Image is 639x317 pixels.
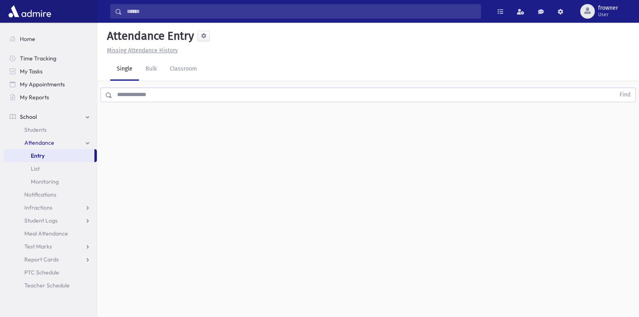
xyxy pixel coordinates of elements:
[20,81,65,88] span: My Appointments
[615,88,635,102] button: Find
[24,230,68,237] span: Meal Attendance
[31,178,59,185] span: Monitoring
[3,65,97,78] a: My Tasks
[20,113,37,120] span: School
[24,126,47,133] span: Students
[3,240,97,253] a: Test Marks
[598,5,618,11] span: frowner
[24,191,56,198] span: Notifications
[104,47,178,54] a: Missing Attendance History
[3,110,97,123] a: School
[24,217,58,224] span: Student Logs
[24,204,52,211] span: Infractions
[3,175,97,188] a: Monitoring
[20,35,35,43] span: Home
[20,94,49,101] span: My Reports
[107,47,178,54] u: Missing Attendance History
[3,162,97,175] a: List
[3,227,97,240] a: Meal Attendance
[3,52,97,65] a: Time Tracking
[598,11,618,18] span: User
[3,201,97,214] a: Infractions
[31,152,45,159] span: Entry
[20,68,43,75] span: My Tasks
[3,279,97,292] a: Teacher Schedule
[24,282,70,289] span: Teacher Schedule
[110,58,139,81] a: Single
[31,165,40,172] span: List
[122,4,481,19] input: Search
[3,266,97,279] a: PTC Schedule
[24,139,54,146] span: Attendance
[3,91,97,104] a: My Reports
[6,3,53,19] img: AdmirePro
[163,58,203,81] a: Classroom
[139,58,163,81] a: Bulk
[3,32,97,45] a: Home
[24,256,59,263] span: Report Cards
[20,55,56,62] span: Time Tracking
[3,123,97,136] a: Students
[3,214,97,227] a: Student Logs
[24,269,59,276] span: PTC Schedule
[3,136,97,149] a: Attendance
[3,253,97,266] a: Report Cards
[3,149,94,162] a: Entry
[24,243,52,250] span: Test Marks
[3,78,97,91] a: My Appointments
[3,188,97,201] a: Notifications
[104,29,194,43] h5: Attendance Entry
